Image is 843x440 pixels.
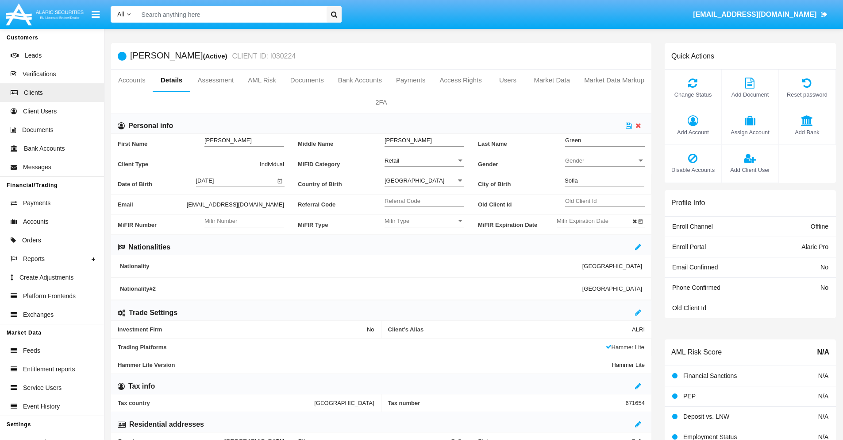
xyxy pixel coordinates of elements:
[783,90,831,99] span: Reset password
[23,254,45,264] span: Reports
[478,174,565,194] span: City of Birth
[478,154,565,174] span: Gender
[22,125,54,135] span: Documents
[283,70,331,91] a: Documents
[190,70,241,91] a: Assessment
[683,372,737,379] span: Financial Sanctions
[632,326,645,333] span: ALRI
[298,154,385,174] span: MiFID Category
[672,284,720,291] span: Phone Confirmed
[111,92,651,113] a: 2FA
[672,264,718,271] span: Email Confirmed
[120,285,582,292] span: Nationality #2
[671,348,722,356] h6: AML Risk Score
[726,128,774,136] span: Assign Account
[187,200,284,209] span: [EMAIL_ADDRESS][DOMAIN_NAME]
[626,400,645,406] span: 671654
[298,195,385,214] span: Referral Code
[818,372,828,379] span: N/A
[129,420,204,429] h6: Residential addresses
[276,176,285,185] button: Open calendar
[683,413,729,420] span: Deposit vs. LNW
[385,217,456,225] span: Mifir Type
[693,11,816,18] span: [EMAIL_ADDRESS][DOMAIN_NAME]
[298,174,385,194] span: Country of Birth
[385,157,399,164] span: Retail
[25,51,42,60] span: Leads
[23,107,57,116] span: Client Users
[388,326,632,333] span: Client’s Alias
[23,163,51,172] span: Messages
[128,121,173,131] h6: Personal info
[23,199,50,208] span: Payments
[672,243,706,250] span: Enroll Portal
[565,157,637,164] span: Gender
[23,292,76,301] span: Platform Frontends
[671,52,714,60] h6: Quick Actions
[111,10,137,19] a: All
[23,383,62,393] span: Service Users
[818,393,828,400] span: N/A
[669,128,717,136] span: Add Account
[478,195,565,214] span: Old Client Id
[111,70,153,91] a: Accounts
[606,344,644,350] span: Hammer Lite
[671,199,705,207] h6: Profile Info
[689,2,832,27] a: [EMAIL_ADDRESS][DOMAIN_NAME]
[118,215,204,235] span: MiFIR Number
[128,242,170,252] h6: Nationalities
[23,70,56,79] span: Verifications
[19,273,73,282] span: Create Adjustments
[811,223,828,230] span: Offline
[118,362,612,368] span: Hammer Lite Version
[367,326,374,333] span: No
[118,160,260,169] span: Client Type
[23,402,60,411] span: Event History
[389,70,433,91] a: Payments
[582,285,642,292] span: [GEOGRAPHIC_DATA]
[120,263,582,269] span: Nationality
[672,304,706,312] span: Old Client Id
[298,134,385,154] span: Middle Name
[433,70,489,91] a: Access Rights
[118,344,606,350] span: Trading Platforms
[22,236,41,245] span: Orders
[24,88,43,97] span: Clients
[137,6,323,23] input: Search
[129,308,177,318] h6: Trade Settings
[801,243,828,250] span: Alaric Pro
[153,70,191,91] a: Details
[118,134,204,154] span: First Name
[817,347,829,358] span: N/A
[527,70,577,91] a: Market Data
[118,200,187,209] span: Email
[260,160,284,169] span: Individual
[577,70,651,91] a: Market Data Markup
[669,166,717,174] span: Disable Accounts
[388,400,626,406] span: Tax number
[818,413,828,420] span: N/A
[478,134,565,154] span: Last Name
[23,365,75,374] span: Entitlement reports
[24,144,65,153] span: Bank Accounts
[4,1,85,27] img: Logo image
[478,215,557,235] span: MiFIR Expiration Date
[612,362,645,368] span: Hammer Lite
[118,174,196,194] span: Date of Birth
[203,51,230,61] div: (Active)
[118,326,367,333] span: Investment Firm
[23,310,54,319] span: Exchanges
[241,70,283,91] a: AML Risk
[130,51,296,61] h5: [PERSON_NAME]
[582,263,642,269] span: [GEOGRAPHIC_DATA]
[314,400,374,406] span: [GEOGRAPHIC_DATA]
[117,11,124,18] span: All
[820,264,828,271] span: No
[23,217,49,226] span: Accounts
[783,128,831,136] span: Add Bank
[298,215,385,235] span: MiFIR Type
[683,393,696,400] span: PEP
[128,382,155,391] h6: Tax info
[669,90,717,99] span: Change Status
[331,70,389,91] a: Bank Accounts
